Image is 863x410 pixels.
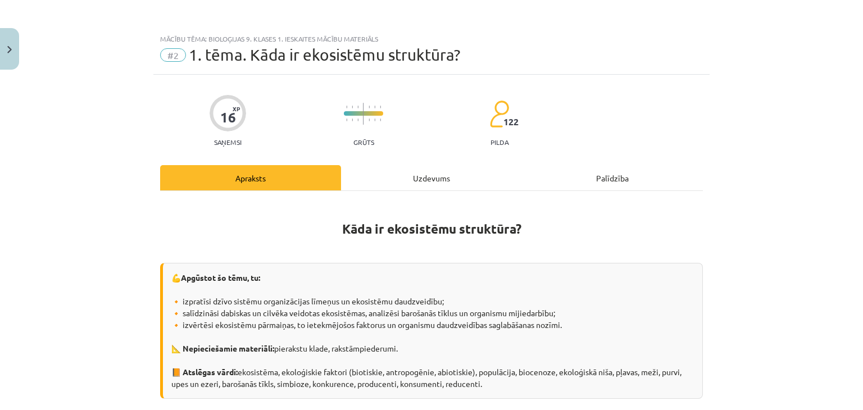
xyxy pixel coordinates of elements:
img: icon-short-line-57e1e144782c952c97e751825c79c345078a6d821885a25fce030b3d8c18986b.svg [346,106,347,108]
span: #2 [160,48,186,62]
img: icon-short-line-57e1e144782c952c97e751825c79c345078a6d821885a25fce030b3d8c18986b.svg [380,119,381,121]
img: icon-short-line-57e1e144782c952c97e751825c79c345078a6d821885a25fce030b3d8c18986b.svg [357,106,358,108]
b: 📙 Atslēgas vārdi: [171,367,238,377]
img: icon-close-lesson-0947bae3869378f0d4975bcd49f059093ad1ed9edebbc8119c70593378902aed.svg [7,46,12,53]
img: icon-short-line-57e1e144782c952c97e751825c79c345078a6d821885a25fce030b3d8c18986b.svg [357,119,358,121]
strong: Apgūstot šo tēmu, tu: [181,272,260,283]
img: icon-short-line-57e1e144782c952c97e751825c79c345078a6d821885a25fce030b3d8c18986b.svg [346,119,347,121]
img: icon-short-line-57e1e144782c952c97e751825c79c345078a6d821885a25fce030b3d8c18986b.svg [380,106,381,108]
p: Saņemsi [210,138,246,146]
img: icon-short-line-57e1e144782c952c97e751825c79c345078a6d821885a25fce030b3d8c18986b.svg [369,119,370,121]
img: icon-short-line-57e1e144782c952c97e751825c79c345078a6d821885a25fce030b3d8c18986b.svg [352,106,353,108]
img: students-c634bb4e5e11cddfef0936a35e636f08e4e9abd3cc4e673bd6f9a4125e45ecb1.svg [489,100,509,128]
div: Palīdzība [522,165,703,190]
p: Grūts [353,138,374,146]
span: XP [233,106,240,112]
div: Uzdevums [341,165,522,190]
img: icon-short-line-57e1e144782c952c97e751825c79c345078a6d821885a25fce030b3d8c18986b.svg [352,119,353,121]
div: Mācību tēma: Bioloģijas 9. klases 1. ieskaites mācību materiāls [160,35,703,43]
div: 💪 🔸 izpratīsi dzīvo sistēmu organizācijas līmeņus un ekosistēmu daudzveidību; 🔸 salīdzināsi dabis... [160,263,703,399]
img: icon-short-line-57e1e144782c952c97e751825c79c345078a6d821885a25fce030b3d8c18986b.svg [374,119,375,121]
p: pilda [490,138,508,146]
img: icon-short-line-57e1e144782c952c97e751825c79c345078a6d821885a25fce030b3d8c18986b.svg [374,106,375,108]
strong: Kāda ir ekosistēmu struktūra? [342,221,521,237]
span: 122 [503,117,519,127]
b: 📐 Nepieciešamie materiāli: [171,343,274,353]
span: 1. tēma. Kāda ir ekosistēmu struktūra? [189,45,460,64]
div: 16 [220,110,236,125]
img: icon-long-line-d9ea69661e0d244f92f715978eff75569469978d946b2353a9bb055b3ed8787d.svg [363,103,364,125]
img: icon-short-line-57e1e144782c952c97e751825c79c345078a6d821885a25fce030b3d8c18986b.svg [369,106,370,108]
div: Apraksts [160,165,341,190]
